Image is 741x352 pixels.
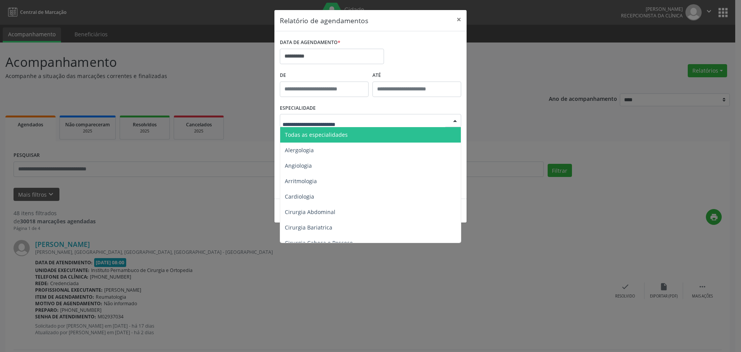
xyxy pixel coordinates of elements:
label: ATÉ [372,70,461,82]
button: Close [451,10,467,29]
span: Cardiologia [285,193,314,200]
h5: Relatório de agendamentos [280,15,368,26]
span: Cirurgia Bariatrica [285,224,332,231]
span: Todas as especialidades [285,131,348,138]
span: Arritmologia [285,177,317,185]
span: Angiologia [285,162,312,169]
span: Cirurgia Abdominal [285,208,335,216]
label: DATA DE AGENDAMENTO [280,37,340,49]
span: Cirurgia Cabeça e Pescoço [285,239,353,247]
span: Alergologia [285,146,314,154]
label: ESPECIALIDADE [280,102,316,114]
label: De [280,70,369,82]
